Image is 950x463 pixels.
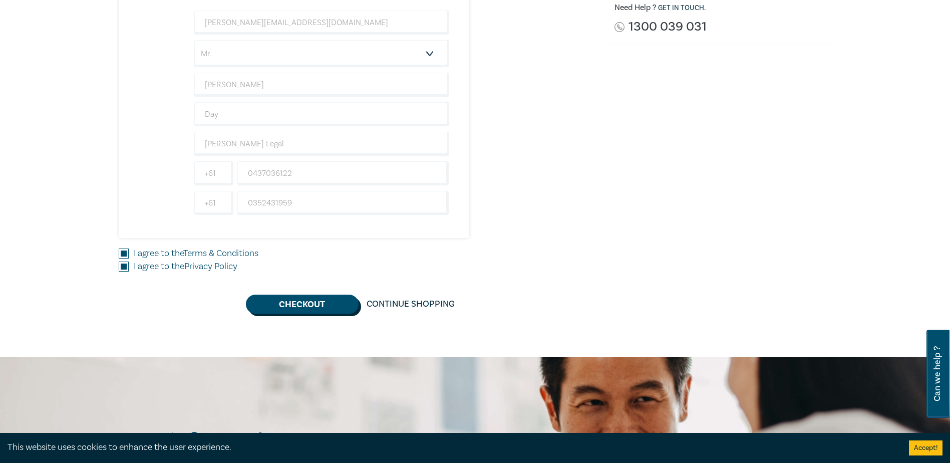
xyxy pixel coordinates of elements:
h2: Stay informed. [119,428,355,454]
a: 1300 039 031 [628,20,707,34]
span: Can we help ? [932,336,942,412]
a: Continue Shopping [359,295,463,314]
h6: Need Help ? . [614,3,824,13]
input: Phone [237,191,449,215]
input: Mobile* [237,161,449,185]
a: Terms & Conditions [183,248,258,259]
input: Company [194,132,449,156]
input: Attendee Email* [194,11,449,35]
label: I agree to the [134,247,258,260]
input: +61 [194,191,233,215]
input: First Name* [194,73,449,97]
a: Get in touch [658,4,704,13]
button: Accept cookies [909,440,942,455]
div: This website uses cookies to enhance the user experience. [8,441,894,454]
button: Checkout [246,295,359,314]
a: Privacy Policy [184,261,237,272]
input: Last Name* [194,102,449,126]
input: +61 [194,161,233,185]
label: I agree to the [134,260,237,273]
